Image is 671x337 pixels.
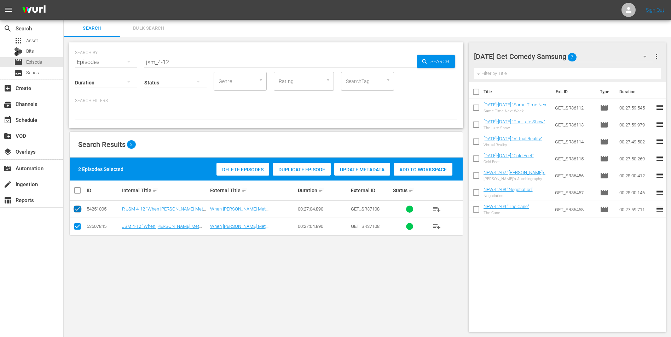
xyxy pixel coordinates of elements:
td: 00:28:00.412 [617,167,655,184]
button: Open [325,77,331,83]
button: Open [385,77,392,83]
th: Duration [615,82,658,102]
span: Episode [600,120,608,129]
button: more_vert [652,48,661,65]
td: GET_SR36456 [552,167,597,184]
div: The Late Show [484,126,545,130]
span: Add to Workspace [394,167,452,172]
div: Same Time Next Week [484,109,550,113]
div: Negotiation [484,194,533,198]
button: Open [258,77,264,83]
a: [DATE]-[DATE] "The Late Show" [484,119,545,124]
div: External ID [351,188,391,193]
a: NEWS 2-09 "The Cane" [484,204,529,209]
div: Duration [298,186,348,195]
span: Asset [14,36,23,45]
a: [DATE]-[DATE] "Same Time Next Week" [484,102,549,113]
span: Bits [26,48,34,55]
span: sort [242,187,248,194]
button: Search [417,55,455,68]
span: sort [318,187,325,194]
span: sort [152,187,159,194]
span: Episode [600,205,608,214]
td: 00:28:00.146 [617,184,655,201]
button: Add to Workspace [394,163,452,176]
span: Series [14,69,23,77]
th: Title [484,82,551,102]
span: reorder [655,137,664,146]
a: Sign Out [646,7,664,13]
span: sort [409,187,415,194]
div: 54251005 [87,206,120,212]
div: External Title [210,186,296,195]
a: [DATE]-[DATE] "Cold Feet" [484,153,534,158]
span: Search [428,55,455,68]
span: menu [4,6,13,14]
button: Update Metadata [334,163,390,176]
span: Bulk Search [125,24,173,32]
span: reorder [655,188,664,196]
span: GET_SR37108 [351,206,380,212]
td: 00:27:59.711 [617,201,655,218]
span: reorder [655,154,664,162]
span: Series [26,69,39,76]
div: Cold Feet [484,160,534,164]
span: Episode [600,171,608,180]
span: Duplicate Episode [273,167,331,172]
span: Episode [600,104,608,112]
a: JSM 4-12 "When [PERSON_NAME] Met [PERSON_NAME] Mother" [122,224,202,234]
td: GET_SR36112 [552,99,597,116]
span: Automation [4,164,12,173]
div: 00:27:04.890 [298,206,348,212]
span: GET_SR37108 [351,224,380,229]
button: playlist_add [428,201,445,218]
div: Status [393,186,426,195]
span: Asset [26,37,38,44]
span: Episode [600,154,608,163]
img: ans4CAIJ8jUAAAAAAAAAAAAAAAAAAAAAAAAgQb4GAAAAAAAAAAAAAAAAAAAAAAAAJMjXAAAAAAAAAAAAAAAAAAAAAAAAgAT5G... [17,2,51,18]
div: Virtual Reality [484,143,542,147]
span: Channels [4,100,12,108]
td: 00:27:59.979 [617,116,655,133]
div: Episodes [75,52,137,72]
div: [PERSON_NAME]'s Autobiography [484,177,550,181]
button: Duplicate Episode [273,163,331,176]
span: playlist_add [433,205,441,213]
span: Episode [600,137,608,146]
span: reorder [655,120,664,129]
span: Search [4,24,12,33]
div: [DATE] Get Comedy Samsung [474,47,654,66]
span: 2 [127,140,136,149]
div: 53507845 [87,224,120,229]
span: VOD [4,132,12,140]
a: When [PERSON_NAME] Met [PERSON_NAME] Mother [210,224,268,234]
span: playlist_add [433,222,441,231]
span: Schedule [4,116,12,124]
div: ID [87,188,120,193]
a: When [PERSON_NAME] Met [PERSON_NAME] Mother [210,206,268,217]
span: Create [4,84,12,93]
th: Ext. ID [551,82,596,102]
span: reorder [655,205,664,213]
span: reorder [655,171,664,179]
td: 00:27:49.502 [617,133,655,150]
div: The Cane [484,211,529,215]
a: R JSM 4-12 "When [PERSON_NAME] Met [PERSON_NAME] Mother" [122,206,206,217]
span: Search [68,24,116,32]
span: Overlays [4,148,12,156]
span: reorder [655,103,664,112]
button: Delete Episodes [216,163,269,176]
div: 2 Episodes Selected [78,166,123,173]
div: Bits [14,47,23,56]
div: 00:27:04.890 [298,224,348,229]
span: more_vert [652,52,661,61]
span: Reports [4,196,12,205]
span: Update Metadata [334,167,390,172]
td: GET_SR36115 [552,150,597,167]
td: GET_SR36114 [552,133,597,150]
span: Ingestion [4,180,12,189]
span: Episode [14,58,23,66]
p: Search Filters: [75,98,457,104]
td: GET_SR36457 [552,184,597,201]
a: NEWS 2-07 "[PERSON_NAME]'s Autobiography" [484,170,548,181]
